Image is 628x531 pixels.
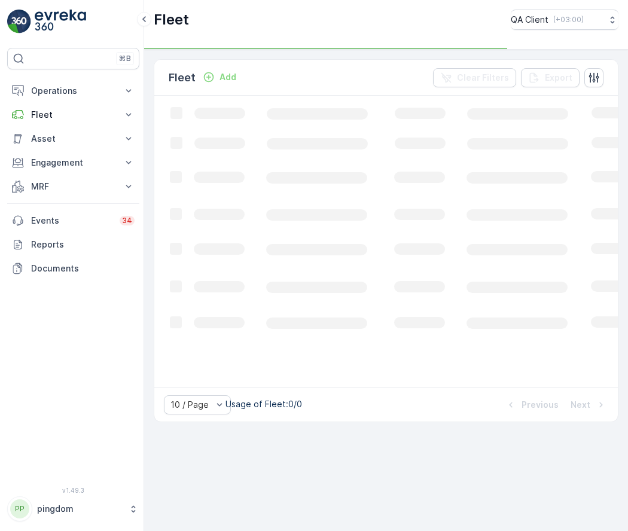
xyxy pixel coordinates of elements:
[7,175,139,199] button: MRF
[154,10,189,29] p: Fleet
[545,72,572,84] p: Export
[7,209,139,233] a: Events34
[119,54,131,63] p: ⌘B
[7,127,139,151] button: Asset
[31,215,112,227] p: Events
[457,72,509,84] p: Clear Filters
[198,70,241,84] button: Add
[31,85,115,97] p: Operations
[31,263,135,274] p: Documents
[7,233,139,257] a: Reports
[521,68,580,87] button: Export
[31,157,115,169] p: Engagement
[433,68,516,87] button: Clear Filters
[31,181,115,193] p: MRF
[7,151,139,175] button: Engagement
[504,398,560,412] button: Previous
[31,239,135,251] p: Reports
[522,399,559,411] p: Previous
[553,15,584,25] p: ( +03:00 )
[31,133,115,145] p: Asset
[35,10,86,33] img: logo_light-DOdMpM7g.png
[7,103,139,127] button: Fleet
[569,398,608,412] button: Next
[10,499,29,518] div: PP
[7,10,31,33] img: logo
[225,398,302,410] p: Usage of Fleet : 0/0
[571,399,590,411] p: Next
[169,69,196,86] p: Fleet
[122,216,132,225] p: 34
[37,503,123,515] p: pingdom
[511,14,548,26] p: QA Client
[220,71,236,83] p: Add
[31,109,115,121] p: Fleet
[7,496,139,521] button: PPpingdom
[7,79,139,103] button: Operations
[511,10,618,30] button: QA Client(+03:00)
[7,257,139,280] a: Documents
[7,487,139,494] span: v 1.49.3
